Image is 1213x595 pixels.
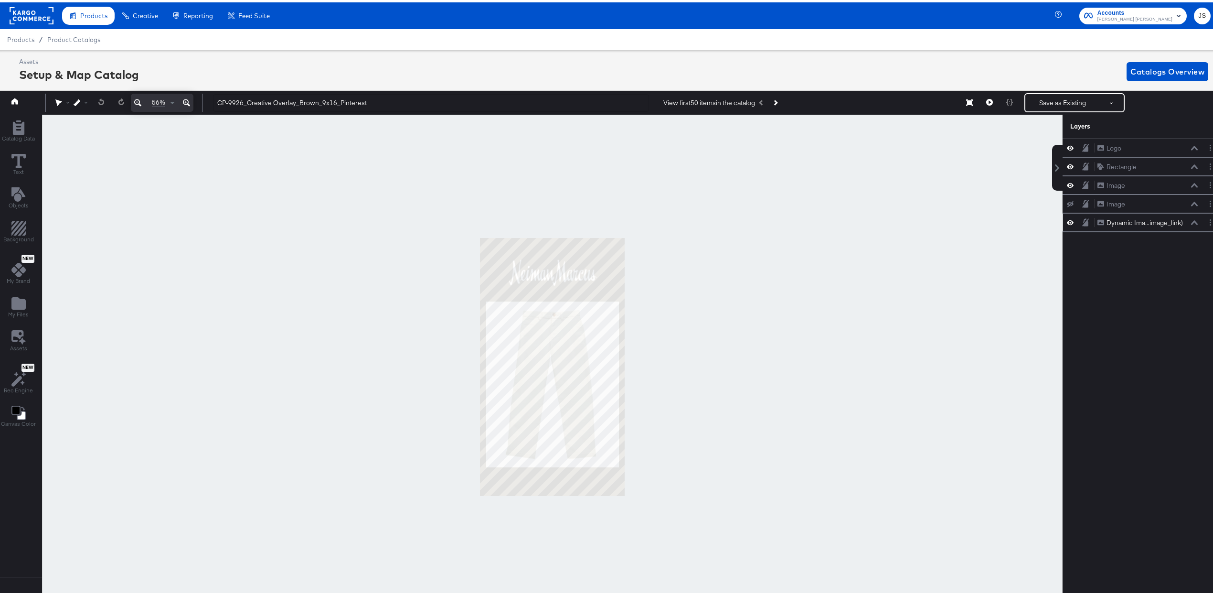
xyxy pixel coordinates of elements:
span: My Files [8,308,29,316]
span: My Brand [7,275,30,282]
span: Background [3,233,34,241]
button: Catalogs Overview [1127,60,1208,79]
div: Layers [1070,119,1168,129]
span: New [21,362,34,368]
span: 56% [152,96,165,105]
button: Rectangle [1097,160,1137,170]
span: Reporting [183,10,213,17]
div: Image [1107,179,1125,188]
button: Logo [1097,141,1122,151]
div: Rectangle [1107,160,1137,169]
span: Products [7,33,34,41]
button: Text [6,150,32,177]
div: Assets [19,55,139,64]
button: NewMy Brand [1,250,36,285]
span: Objects [9,199,29,207]
div: Image [1107,197,1125,206]
span: Canvas Color [1,418,36,425]
span: Rec Engine [4,384,33,392]
button: JS [1194,5,1211,22]
div: View first 50 items in the catalog [663,96,755,105]
span: [PERSON_NAME] [PERSON_NAME] [1097,13,1172,21]
span: JS [1198,8,1207,19]
span: Creative [133,10,158,17]
div: Logo [1107,141,1121,151]
div: Setup & Map Catalog [19,64,139,80]
button: Add Files [2,292,34,319]
button: Image [1097,197,1126,207]
span: Feed Suite [238,10,270,17]
button: Add Text [3,183,34,210]
span: Catalogs Overview [1130,63,1204,76]
span: / [34,33,47,41]
button: Dynamic Ima...image_link) [1097,216,1183,226]
div: Dynamic Ima...image_link) [1107,216,1183,225]
span: Products [80,10,107,17]
button: Image [1097,178,1126,188]
a: Product Catalogs [47,33,100,41]
span: Accounts [1097,6,1172,16]
span: Catalog Data [2,132,35,140]
button: Assets [4,325,33,353]
span: Text [13,166,24,173]
span: Assets [10,342,27,350]
button: Save as Existing [1025,92,1100,109]
button: Next Product [768,92,782,109]
button: Accounts[PERSON_NAME] [PERSON_NAME] [1079,5,1187,22]
span: New [21,253,34,260]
